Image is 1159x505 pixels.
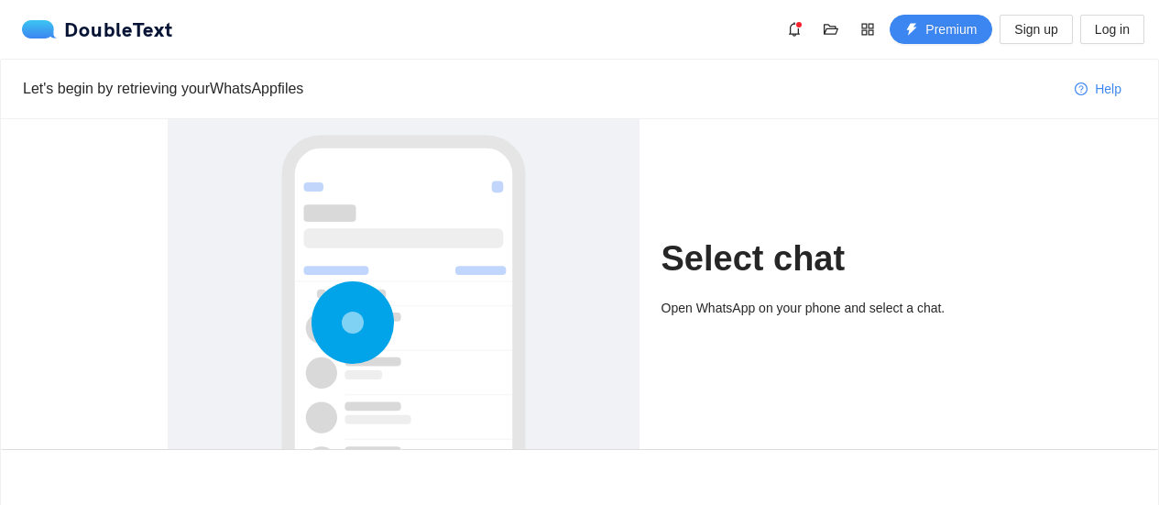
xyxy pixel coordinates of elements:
button: bell [780,15,809,44]
span: folder-open [817,22,845,37]
span: question-circle [1075,82,1088,97]
button: Sign up [1000,15,1072,44]
span: Log in [1095,19,1130,39]
div: DoubleText [22,20,173,38]
h1: Select chat [662,237,992,280]
button: Log in [1080,15,1144,44]
span: Help [1095,79,1121,99]
img: logo [22,20,64,38]
div: Open WhatsApp on your phone and select a chat. [662,298,992,318]
span: appstore [854,22,881,37]
span: thunderbolt [905,23,918,38]
button: thunderboltPremium [890,15,992,44]
button: question-circleHelp [1060,74,1136,104]
button: appstore [853,15,882,44]
span: Premium [925,19,977,39]
button: folder-open [816,15,846,44]
a: logoDoubleText [22,20,173,38]
div: Let's begin by retrieving your WhatsApp files [23,77,1060,100]
span: Sign up [1014,19,1057,39]
span: bell [781,22,808,37]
